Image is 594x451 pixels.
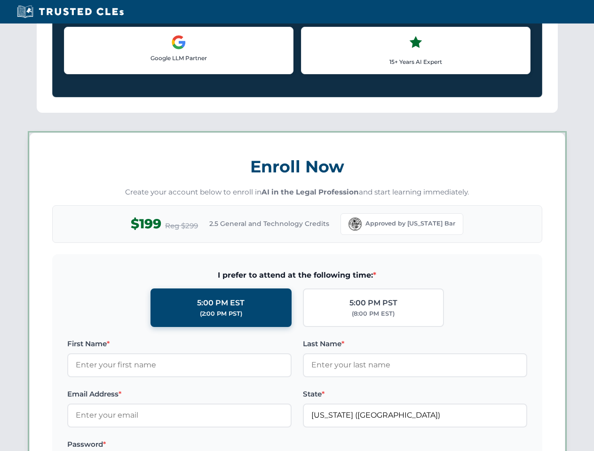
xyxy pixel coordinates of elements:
label: State [303,389,527,400]
span: I prefer to attend at the following time: [67,269,527,281]
div: (8:00 PM EST) [352,309,395,319]
h3: Enroll Now [52,152,542,181]
label: Last Name [303,338,527,350]
span: $199 [131,213,161,234]
p: Google LLM Partner [72,54,285,62]
p: Create your account below to enroll in and start learning immediately. [52,187,542,198]
p: 15+ Years AI Expert [309,57,523,66]
input: Florida (FL) [303,404,527,427]
img: Florida Bar [348,218,362,231]
span: 2.5 General and Technology Credits [209,218,329,229]
img: Google [171,35,186,50]
input: Enter your last name [303,353,527,377]
label: Email Address [67,389,292,400]
input: Enter your first name [67,353,292,377]
input: Enter your email [67,404,292,427]
label: First Name [67,338,292,350]
strong: AI in the Legal Profession [261,187,359,196]
div: 5:00 PM EST [197,297,245,309]
label: Password [67,439,292,450]
img: Trusted CLEs [14,5,127,19]
div: (2:00 PM PST) [200,309,242,319]
span: Approved by [US_STATE] Bar [365,219,455,228]
span: Reg $299 [165,220,198,232]
div: 5:00 PM PST [349,297,397,309]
